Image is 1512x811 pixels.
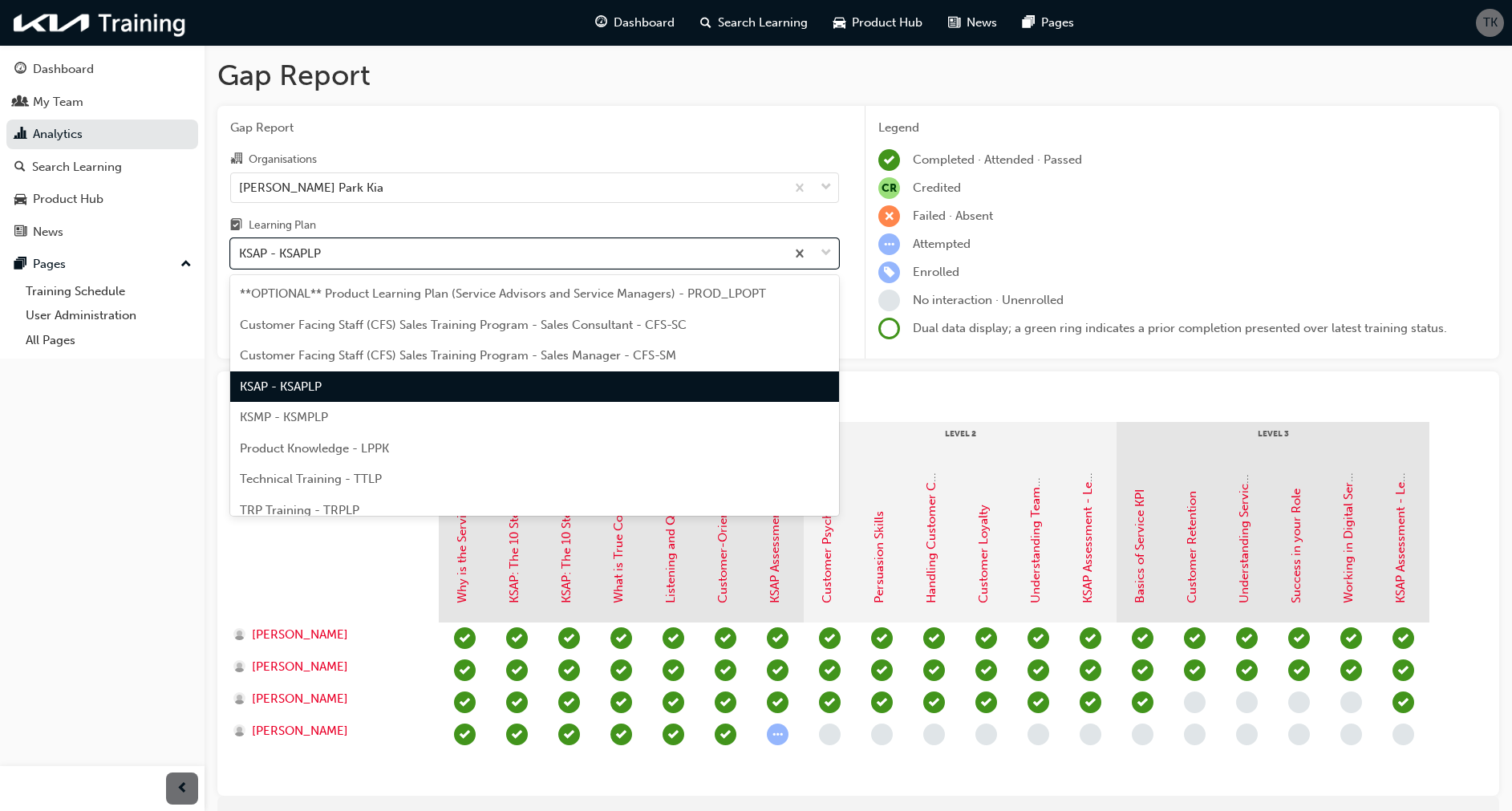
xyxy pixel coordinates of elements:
span: **OPTIONAL** Product Learning Plan (Service Advisors and Service Managers) - PROD_LPOPT [240,286,766,301]
span: learningRecordVerb_NONE-icon [819,724,841,745]
span: learningRecordVerb_PASS-icon [871,627,893,649]
div: [PERSON_NAME] Park Kia [239,178,383,197]
span: learningRecordVerb_NONE-icon [878,290,900,311]
span: learningRecordVerb_COMPLETE-icon [1132,691,1153,713]
span: guage-icon [595,13,607,33]
span: car-icon [14,193,26,207]
span: learningRecordVerb_COMPLETE-icon [878,149,900,171]
span: learningRecordVerb_COMPLETE-icon [506,691,528,713]
span: learningRecordVerb_PASS-icon [1028,659,1049,681]
div: Pages [33,255,66,274]
a: KSAP Assessment - Level 2 [1080,456,1095,603]
span: learningRecordVerb_NONE-icon [1236,724,1258,745]
span: learningRecordVerb_NONE-icon [1288,724,1310,745]
span: learningRecordVerb_COMPLETE-icon [1028,691,1049,713]
span: learningRecordVerb_NONE-icon [1288,691,1310,713]
span: Completed · Attended · Passed [913,152,1082,167]
span: learningRecordVerb_PASS-icon [1236,627,1258,649]
span: learningRecordVerb_PASS-icon [767,627,788,649]
span: learningRecordVerb_PASS-icon [663,659,684,681]
span: news-icon [14,225,26,240]
span: learningRecordVerb_COMPLETE-icon [1288,659,1310,681]
span: learningRecordVerb_PASS-icon [715,659,736,681]
h1: Gap Report [217,58,1499,93]
span: learningRecordVerb_PASS-icon [454,724,476,745]
a: My Team [6,87,198,117]
span: Attempted [913,237,971,251]
button: Pages [6,249,198,279]
a: Product Hub [6,185,198,214]
span: search-icon [14,160,26,175]
a: Training Schedule [19,279,198,304]
span: learningRecordVerb_NONE-icon [1080,724,1101,745]
span: learningRecordVerb_COMPLETE-icon [767,691,788,713]
span: up-icon [180,254,192,275]
span: learningRecordVerb_PASS-icon [1028,627,1049,649]
span: pages-icon [14,257,26,272]
a: [PERSON_NAME] [233,658,424,676]
span: [PERSON_NAME] [252,658,348,676]
span: Product Hub [852,14,922,32]
span: learningRecordVerb_NONE-icon [923,724,945,745]
div: Learning Plan [249,217,316,233]
span: prev-icon [176,779,188,799]
span: Customer Facing Staff (CFS) Sales Training Program - Sales Consultant - CFS-SC [240,318,687,332]
span: learningRecordVerb_PASS-icon [663,724,684,745]
span: learningRecordVerb_PASS-icon [610,724,632,745]
span: No interaction · Unenrolled [913,293,1064,307]
span: [PERSON_NAME] [252,690,348,708]
a: Understanding Service Quality Management [1237,357,1251,603]
a: kia-training [8,6,193,39]
span: learningRecordVerb_COMPLETE-icon [1080,691,1101,713]
a: Search Learning [6,152,198,182]
span: learningRecordVerb_PASS-icon [871,659,893,681]
span: learningRecordVerb_PASS-icon [610,627,632,649]
span: news-icon [948,13,960,33]
span: learningplan-icon [230,219,242,233]
button: TK [1476,9,1504,37]
span: learningRecordVerb_COMPLETE-icon [819,691,841,713]
span: learningRecordVerb_PASS-icon [454,659,476,681]
div: News [33,223,63,241]
span: learningRecordVerb_FAIL-icon [878,205,900,227]
div: Legend [878,119,1486,137]
span: learningRecordVerb_NONE-icon [1028,724,1049,745]
span: Failed · Absent [913,209,993,223]
span: learningRecordVerb_PASS-icon [1184,627,1206,649]
span: learningRecordVerb_PASS-icon [1080,627,1101,649]
span: learningRecordVerb_COMPLETE-icon [663,691,684,713]
span: learningRecordVerb_PASS-icon [975,627,997,649]
a: Customer Loyalty [976,505,991,603]
span: learningRecordVerb_COMPLETE-icon [610,691,632,713]
span: Customer Facing Staff (CFS) Sales Training Program - Sales Manager - CFS-SM [240,348,676,363]
span: learningRecordVerb_PASS-icon [506,627,528,649]
span: News [967,14,997,32]
span: learningRecordVerb_PASS-icon [923,627,945,649]
span: Pages [1041,14,1074,32]
span: learningRecordVerb_PASS-icon [558,659,580,681]
span: learningRecordVerb_PASS-icon [610,659,632,681]
a: Persuasion Skills [872,511,886,603]
a: Customer Retention [1185,491,1199,603]
span: learningRecordVerb_PASS-icon [506,659,528,681]
span: Technical Training - TTLP [240,472,382,486]
a: Working in Digital Service Tools [1341,427,1356,603]
span: learningRecordVerb_COMPLETE-icon [1288,627,1310,649]
span: learningRecordVerb_NONE-icon [1132,724,1153,745]
span: [PERSON_NAME] [252,722,348,740]
a: Success in your Role [1289,489,1303,603]
span: [PERSON_NAME] [252,626,348,644]
span: learningRecordVerb_PASS-icon [767,659,788,681]
span: learningRecordVerb_NONE-icon [1184,724,1206,745]
span: learningRecordVerb_PASS-icon [1080,659,1101,681]
span: learningRecordVerb_NONE-icon [1184,691,1206,713]
span: KSAP - KSAPLP [240,379,322,394]
span: people-icon [14,95,26,110]
span: learningRecordVerb_PASS-icon [558,627,580,649]
span: learningRecordVerb_PASS-icon [819,659,841,681]
span: learningRecordVerb_COMPLETE-icon [454,691,476,713]
span: down-icon [821,177,832,198]
a: pages-iconPages [1010,6,1087,39]
span: learningRecordVerb_ENROLL-icon [878,262,900,283]
span: Product Knowledge - LPPK [240,441,389,456]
